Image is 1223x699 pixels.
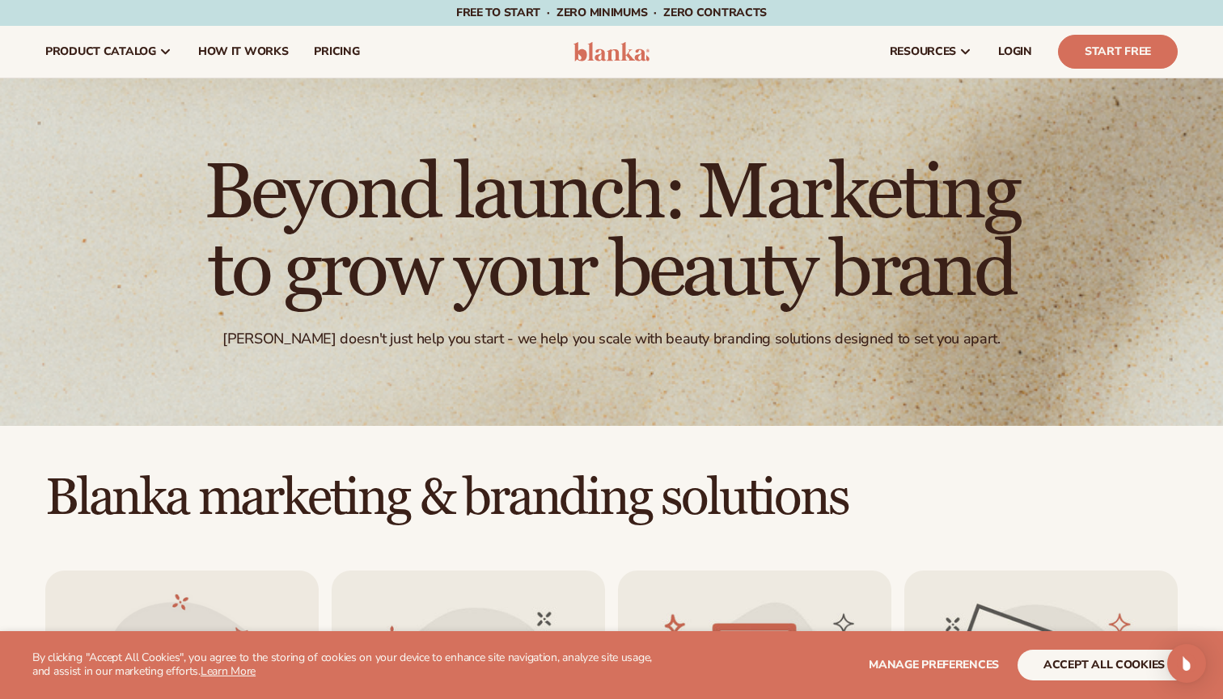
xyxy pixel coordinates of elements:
[1167,644,1206,683] div: Open Intercom Messenger
[1058,35,1178,69] a: Start Free
[167,155,1056,310] h1: Beyond launch: Marketing to grow your beauty brand
[201,663,256,679] a: Learn More
[185,26,302,78] a: How It Works
[32,26,185,78] a: product catalog
[985,26,1045,78] a: LOGIN
[222,330,1000,348] div: [PERSON_NAME] doesn't just help you start - we help you scale with beauty branding solutions desi...
[314,45,359,58] span: pricing
[301,26,372,78] a: pricing
[32,651,663,679] p: By clicking "Accept All Cookies", you agree to the storing of cookies on your device to enhance s...
[877,26,985,78] a: resources
[1018,650,1191,680] button: accept all cookies
[45,45,156,58] span: product catalog
[869,657,999,672] span: Manage preferences
[890,45,956,58] span: resources
[998,45,1032,58] span: LOGIN
[869,650,999,680] button: Manage preferences
[456,5,767,20] span: Free to start · ZERO minimums · ZERO contracts
[198,45,289,58] span: How It Works
[573,42,650,61] img: logo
